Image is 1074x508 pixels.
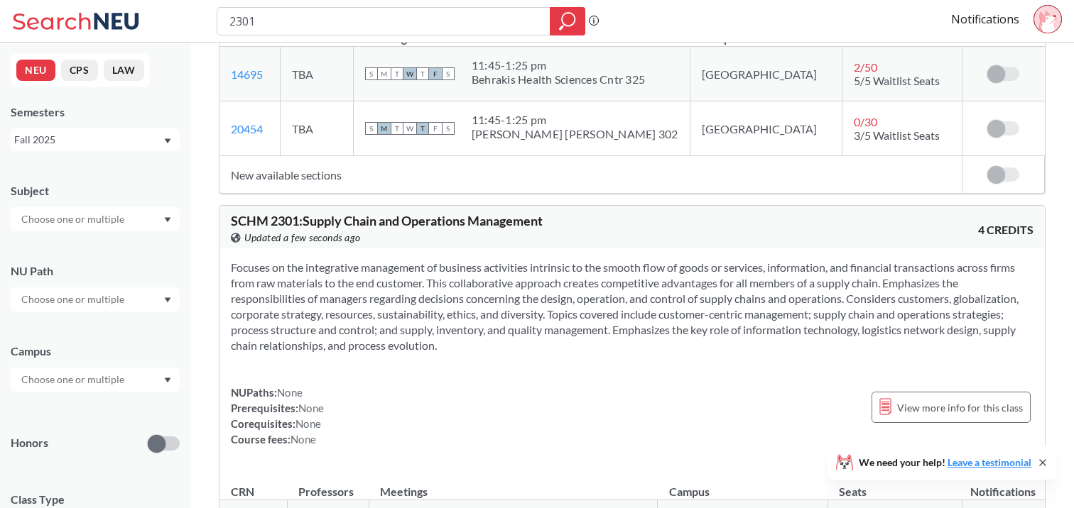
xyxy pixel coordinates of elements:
div: Dropdown arrow [11,287,180,311]
div: 11:45 - 1:25 pm [472,58,645,72]
th: Campus [658,470,828,500]
span: None [291,433,316,446]
svg: Dropdown arrow [164,297,171,303]
span: 3/5 Waitlist Seats [854,128,940,142]
div: Campus [11,343,180,359]
svg: Dropdown arrow [164,217,171,223]
div: 11:45 - 1:25 pm [472,113,678,127]
span: M [378,67,391,80]
span: 5/5 Waitlist Seats [854,74,940,87]
span: F [429,122,442,135]
td: [GEOGRAPHIC_DATA] [690,47,842,101]
span: 4 CREDITS [978,222,1034,238]
input: Choose one or multiple [14,371,134,388]
button: CPS [61,60,98,81]
a: Notifications [951,11,1019,27]
div: NU Path [11,263,180,279]
div: Dropdown arrow [11,368,180,392]
span: None [277,386,303,399]
span: SCHM 2301 : Supply Chain and Operations Management [231,213,543,228]
td: TBA [280,101,353,156]
span: W [403,122,416,135]
div: Subject [11,183,180,199]
span: None [295,417,321,430]
div: Dropdown arrow [11,207,180,231]
div: [PERSON_NAME] [PERSON_NAME] 302 [472,127,678,141]
span: Class Type [11,492,180,507]
th: Professors [287,470,369,500]
span: View more info for this class [897,399,1023,416]
span: T [391,122,403,135]
td: [GEOGRAPHIC_DATA] [690,101,842,156]
div: NUPaths: Prerequisites: Corequisites: Course fees: [231,385,324,447]
input: Choose one or multiple [14,211,134,228]
p: Honors [11,435,48,451]
td: TBA [280,47,353,101]
span: 0 / 30 [854,115,877,128]
th: Meetings [369,470,658,500]
input: Class, professor, course number, "phrase" [228,9,540,33]
span: T [416,122,429,135]
span: Updated a few seconds ago [244,230,361,245]
a: 14695 [231,67,263,81]
span: T [416,67,429,80]
span: 2 / 50 [854,60,877,74]
input: Choose one or multiple [14,291,134,308]
th: Notifications [962,470,1044,500]
div: Semesters [11,104,180,120]
div: Fall 2025Dropdown arrow [11,128,180,151]
div: magnifying glass [550,7,585,35]
button: NEU [16,60,55,81]
a: Leave a testimonial [948,456,1031,468]
svg: Dropdown arrow [164,377,171,383]
span: M [378,122,391,135]
div: Fall 2025 [14,132,163,148]
div: Behrakis Health Sciences Cntr 325 [472,72,645,87]
span: F [429,67,442,80]
span: S [442,122,455,135]
span: T [391,67,403,80]
button: LAW [104,60,144,81]
span: S [365,122,378,135]
a: 20454 [231,122,263,136]
svg: Dropdown arrow [164,138,171,144]
th: Seats [828,470,962,500]
section: Focuses on the integrative management of business activities intrinsic to the smooth flow of good... [231,260,1034,353]
div: CRN [231,484,254,499]
span: None [298,402,324,414]
span: W [403,67,416,80]
span: S [442,67,455,80]
span: We need your help! [859,458,1031,468]
svg: magnifying glass [559,11,576,31]
span: S [365,67,378,80]
td: New available sections [219,156,962,194]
